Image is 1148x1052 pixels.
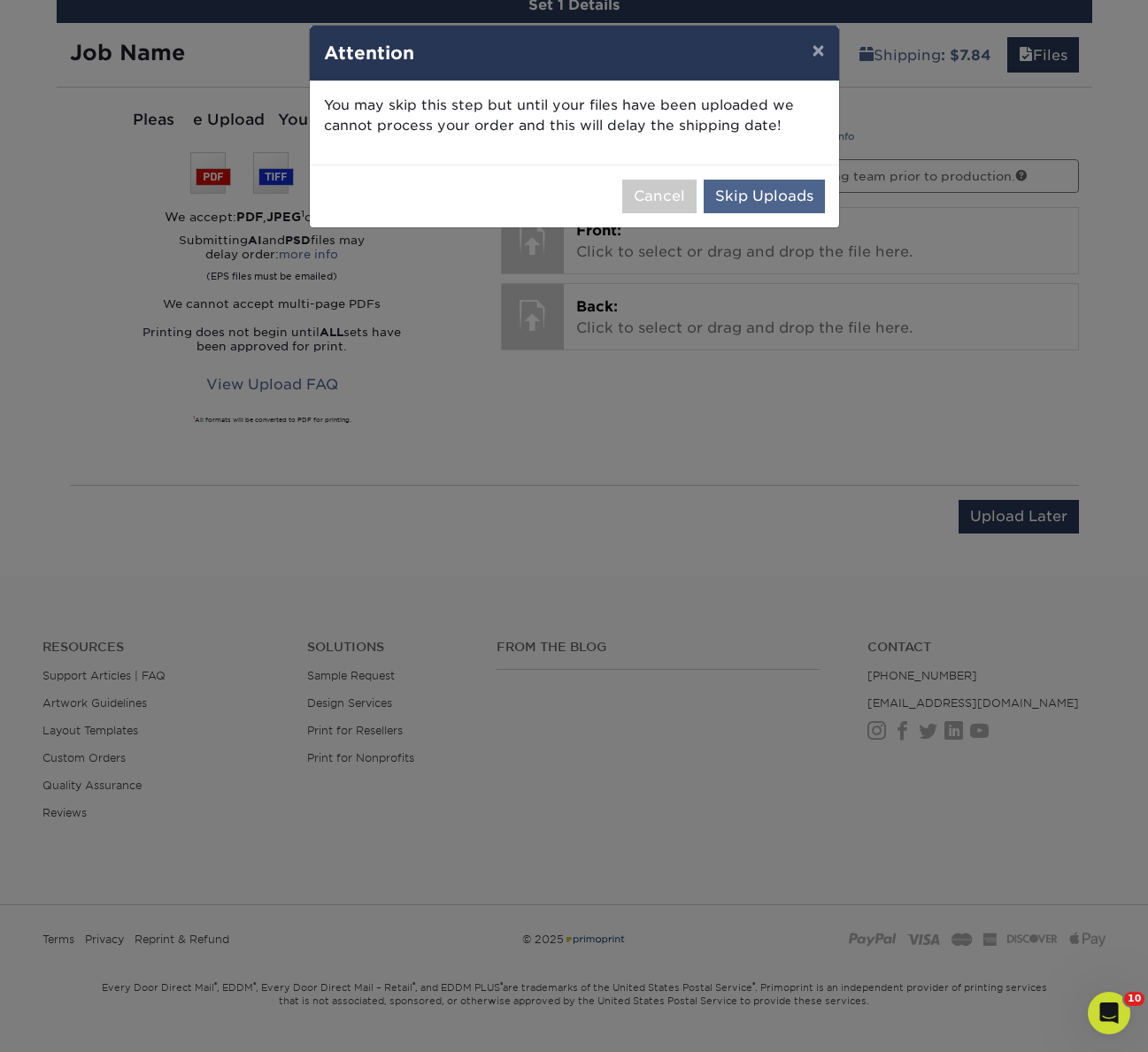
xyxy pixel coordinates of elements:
[704,180,825,213] button: Skip Uploads
[622,180,697,213] button: Cancel
[324,96,825,136] p: You may skip this step but until your files have been uploaded we cannot process your order and t...
[1088,992,1130,1034] iframe: Intercom live chat
[1124,992,1144,1006] span: 10
[797,26,838,75] button: ×
[324,40,825,66] h4: Attention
